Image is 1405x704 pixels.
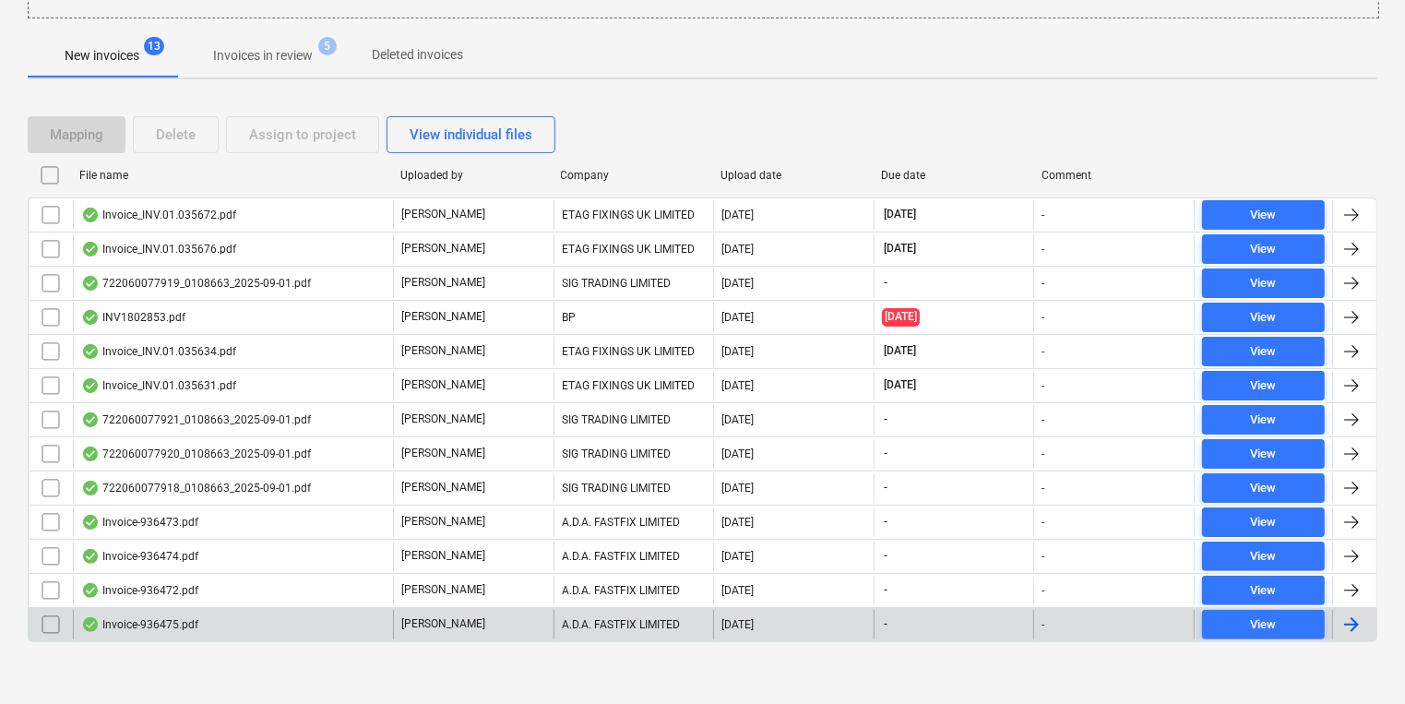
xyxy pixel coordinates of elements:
span: - [882,582,889,598]
div: SIG TRADING LIMITED [554,268,714,298]
div: Upload date [720,169,866,182]
div: OCR finished [81,310,100,325]
span: - [882,514,889,530]
div: - [1042,584,1044,597]
div: [DATE] [721,277,754,290]
div: Comment [1042,169,1187,182]
div: ETAG FIXINGS UK LIMITED [554,371,714,400]
div: View [1251,205,1277,226]
div: - [1042,447,1044,460]
button: View [1202,473,1325,503]
iframe: Chat Widget [1313,615,1405,704]
button: View [1202,200,1325,230]
div: - [1042,379,1044,392]
p: [PERSON_NAME] [401,548,485,564]
div: Invoice-936474.pdf [81,549,198,564]
div: OCR finished [81,208,100,222]
div: INV1802853.pdf [81,310,185,325]
p: [PERSON_NAME] [401,446,485,461]
button: View [1202,439,1325,469]
p: Invoices in review [213,46,313,66]
button: View [1202,303,1325,332]
div: OCR finished [81,412,100,427]
div: Invoice-936473.pdf [81,515,198,530]
div: OCR finished [81,515,100,530]
div: Due date [881,169,1027,182]
button: View [1202,268,1325,298]
span: - [882,275,889,291]
span: - [882,446,889,461]
div: 722060077920_0108663_2025-09-01.pdf [81,447,311,461]
div: [DATE] [721,311,754,324]
p: [PERSON_NAME] [401,514,485,530]
span: [DATE] [882,207,918,222]
div: SIG TRADING LIMITED [554,439,714,469]
div: OCR finished [81,549,100,564]
div: View [1251,546,1277,567]
span: [DATE] [882,377,918,393]
div: A.D.A. FASTFIX LIMITED [554,507,714,537]
div: SIG TRADING LIMITED [554,405,714,435]
div: Invoice_INV.01.035676.pdf [81,242,236,257]
div: Uploaded by [400,169,546,182]
div: A.D.A. FASTFIX LIMITED [554,576,714,605]
div: BP [554,303,714,332]
p: [PERSON_NAME] [401,480,485,495]
p: Deleted invoices [372,45,463,65]
div: SIG TRADING LIMITED [554,473,714,503]
div: [DATE] [721,413,754,426]
div: - [1042,516,1044,529]
div: - [1042,277,1044,290]
div: [DATE] [721,618,754,631]
button: View [1202,576,1325,605]
div: View [1251,444,1277,465]
div: [DATE] [721,516,754,529]
div: View [1251,273,1277,294]
button: View individual files [387,116,555,153]
div: 722060077921_0108663_2025-09-01.pdf [81,412,311,427]
button: View [1202,337,1325,366]
p: [PERSON_NAME] [401,275,485,291]
div: View [1251,478,1277,499]
p: [PERSON_NAME] [401,207,485,222]
div: Company [561,169,707,182]
p: [PERSON_NAME] [401,582,485,598]
span: - [882,616,889,632]
button: View [1202,405,1325,435]
div: OCR finished [81,617,100,632]
div: View [1251,615,1277,636]
div: OCR finished [81,583,100,598]
span: [DATE] [882,308,920,326]
div: - [1042,482,1044,495]
span: - [882,480,889,495]
div: [DATE] [721,584,754,597]
div: ETAG FIXINGS UK LIMITED [554,200,714,230]
div: Invoice_INV.01.035631.pdf [81,378,236,393]
div: [DATE] [721,482,754,495]
div: OCR finished [81,481,100,495]
div: OCR finished [81,242,100,257]
span: 5 [318,37,337,55]
div: [DATE] [721,243,754,256]
div: OCR finished [81,344,100,359]
div: Invoice-936475.pdf [81,617,198,632]
button: View [1202,610,1325,639]
button: View [1202,542,1325,571]
div: [DATE] [721,550,754,563]
div: ETAG FIXINGS UK LIMITED [554,337,714,366]
div: - [1042,550,1044,563]
div: View [1251,376,1277,397]
div: A.D.A. FASTFIX LIMITED [554,542,714,571]
div: OCR finished [81,378,100,393]
div: Invoice_INV.01.035634.pdf [81,344,236,359]
div: - [1042,243,1044,256]
p: [PERSON_NAME] [401,412,485,427]
div: [DATE] [721,345,754,358]
span: [DATE] [882,241,918,257]
div: View [1251,410,1277,431]
button: View [1202,507,1325,537]
p: [PERSON_NAME] [401,377,485,393]
span: [DATE] [882,343,918,359]
button: View [1202,371,1325,400]
p: [PERSON_NAME] [401,241,485,257]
